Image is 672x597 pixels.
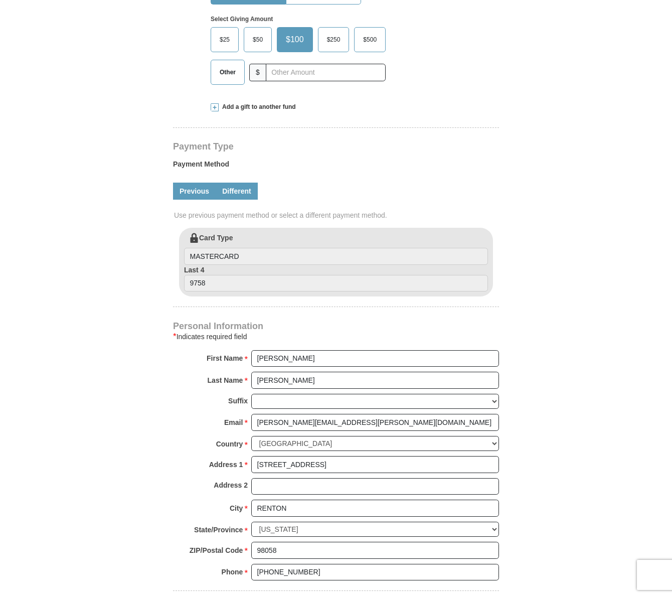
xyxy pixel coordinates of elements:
[173,183,216,200] a: Previous
[358,32,382,47] span: $500
[281,32,309,47] span: $100
[173,331,499,343] div: Indicates required field
[230,501,243,515] strong: City
[228,394,248,408] strong: Suffix
[248,32,268,47] span: $50
[214,478,248,492] strong: Address 2
[216,437,243,451] strong: Country
[211,16,273,23] strong: Select Giving Amount
[184,265,488,292] label: Last 4
[266,64,386,81] input: Other Amount
[209,458,243,472] strong: Address 1
[194,523,243,537] strong: State/Province
[208,373,243,387] strong: Last Name
[174,210,500,220] span: Use previous payment method or select a different payment method.
[190,543,243,557] strong: ZIP/Postal Code
[216,183,258,200] a: Different
[207,351,243,365] strong: First Name
[215,32,235,47] span: $25
[222,565,243,579] strong: Phone
[184,233,488,265] label: Card Type
[184,248,488,265] input: Card Type
[173,142,499,151] h4: Payment Type
[322,32,346,47] span: $250
[219,103,296,111] span: Add a gift to another fund
[249,64,266,81] span: $
[173,322,499,330] h4: Personal Information
[184,275,488,292] input: Last 4
[224,415,243,429] strong: Email
[215,65,241,80] span: Other
[173,159,499,174] label: Payment Method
